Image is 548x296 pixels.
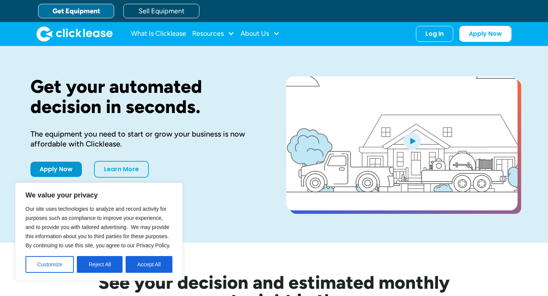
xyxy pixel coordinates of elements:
div: We value your privacy [15,183,183,281]
a: Apply Now [30,162,82,177]
div: Log In [425,30,444,38]
div: About Us [241,26,280,41]
a: Get Equipment [38,4,114,18]
button: Accept All [126,256,172,273]
img: Clicklease logo [37,26,113,41]
div: Resources [192,26,234,41]
button: Reject All [77,256,123,273]
button: Customize [25,256,74,273]
a: What Is Clicklease [131,26,186,41]
a: Apply Now [459,26,511,42]
h1: Get your automated decision in seconds. [30,76,262,117]
a: Learn More [94,161,149,178]
p: We value your privacy [25,191,172,200]
a: home [37,26,113,41]
a: open lightbox [286,76,518,210]
a: Sell Equipment [123,4,199,18]
div: The equipment you need to start or grow your business is now affordable with Clicklease. [30,129,262,149]
img: Blue play button logo on a light blue circular background [402,130,422,151]
span: Our site uses technologies to analyze and record activity for purposes such as compliance to impr... [25,206,170,248]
